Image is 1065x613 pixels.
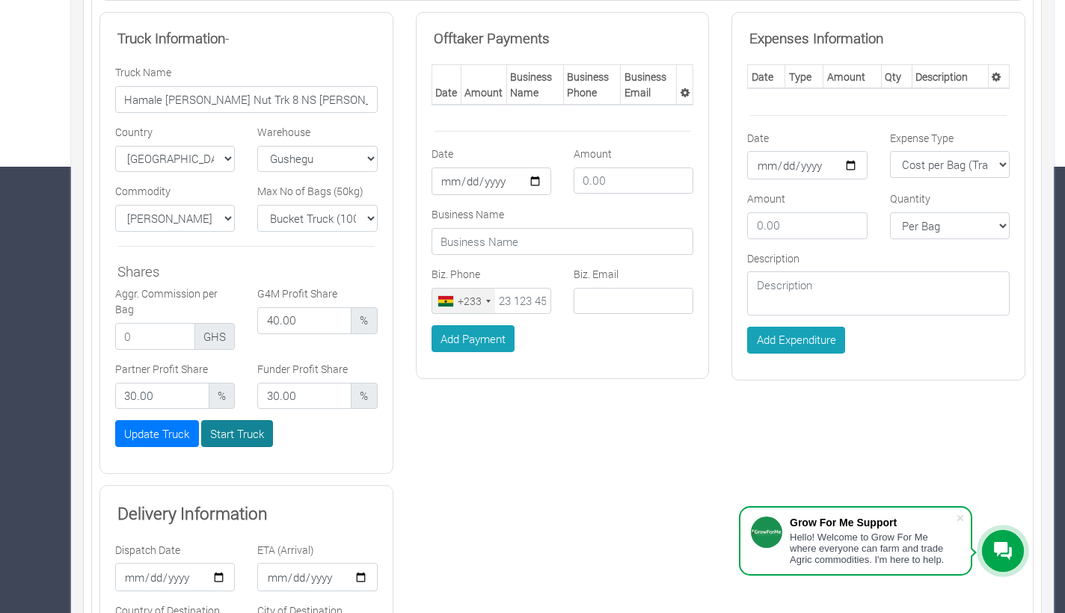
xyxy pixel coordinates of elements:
[432,65,461,105] th: Date
[748,65,785,89] th: Date
[257,286,337,301] label: G4M Profit Share
[890,130,954,146] label: Expense Type
[117,30,375,47] h5: -
[115,64,171,80] label: Truck Name
[117,263,375,280] h5: Shares
[434,28,550,47] b: Offtaker Payments
[257,307,352,334] input: 0
[115,361,208,377] label: Partner Profit Share
[115,323,195,350] input: 0
[115,420,199,447] button: Update Truck
[574,266,619,282] label: Biz. Email
[790,517,956,529] div: Grow For Me Support
[912,65,988,89] th: Description
[117,502,268,524] b: Delivery Information
[747,130,769,146] label: Date
[890,191,930,206] label: Quantity
[574,146,612,161] label: Amount
[115,542,180,558] label: Dispatch Date
[432,325,515,352] button: Add Payment
[201,420,274,447] button: Start Truck
[115,183,171,199] label: Commodity
[506,65,563,105] th: Business Name
[194,323,236,350] span: GHS
[257,563,377,591] input: ETA (Arrival)
[257,383,352,410] input: 0
[432,146,453,161] label: Date
[621,65,677,105] th: Business Email
[115,383,209,410] input: 0
[747,212,867,239] input: 0.00
[257,361,348,377] label: Funder Profit Share
[257,542,314,558] label: ETA (Arrival)
[432,167,551,196] input: Date
[747,327,845,354] button: Add Expenditure
[115,563,235,591] input: Dispatch Time
[432,288,551,315] input: 23 123 4567
[563,65,620,105] th: Business Phone
[881,65,912,89] th: Qty
[432,289,495,314] div: Ghana (Gaana): +233
[257,124,310,140] label: Warehouse
[257,183,363,199] label: Max No of Bags (50kg)
[785,65,823,89] th: Type
[461,65,506,105] th: Amount
[749,28,883,47] b: Expenses Information
[823,65,882,89] th: Amount
[351,383,378,410] span: %
[115,86,378,113] input: Enter Truck Name
[115,286,235,317] label: Aggr. Commission per Bag
[747,250,799,266] label: Description
[432,266,480,282] label: Biz. Phone
[209,383,236,410] span: %
[117,28,225,47] b: Truck Information
[458,293,482,309] div: +233
[351,307,378,334] span: %
[790,532,956,565] div: Hello! Welcome to Grow For Me where everyone can farm and trade Agric commodities. I'm here to help.
[115,124,153,140] label: Country
[747,191,785,206] label: Amount
[574,167,693,194] input: 0.00
[747,151,867,179] input: Date
[432,228,694,255] input: Business Name
[432,206,504,222] label: Business Name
